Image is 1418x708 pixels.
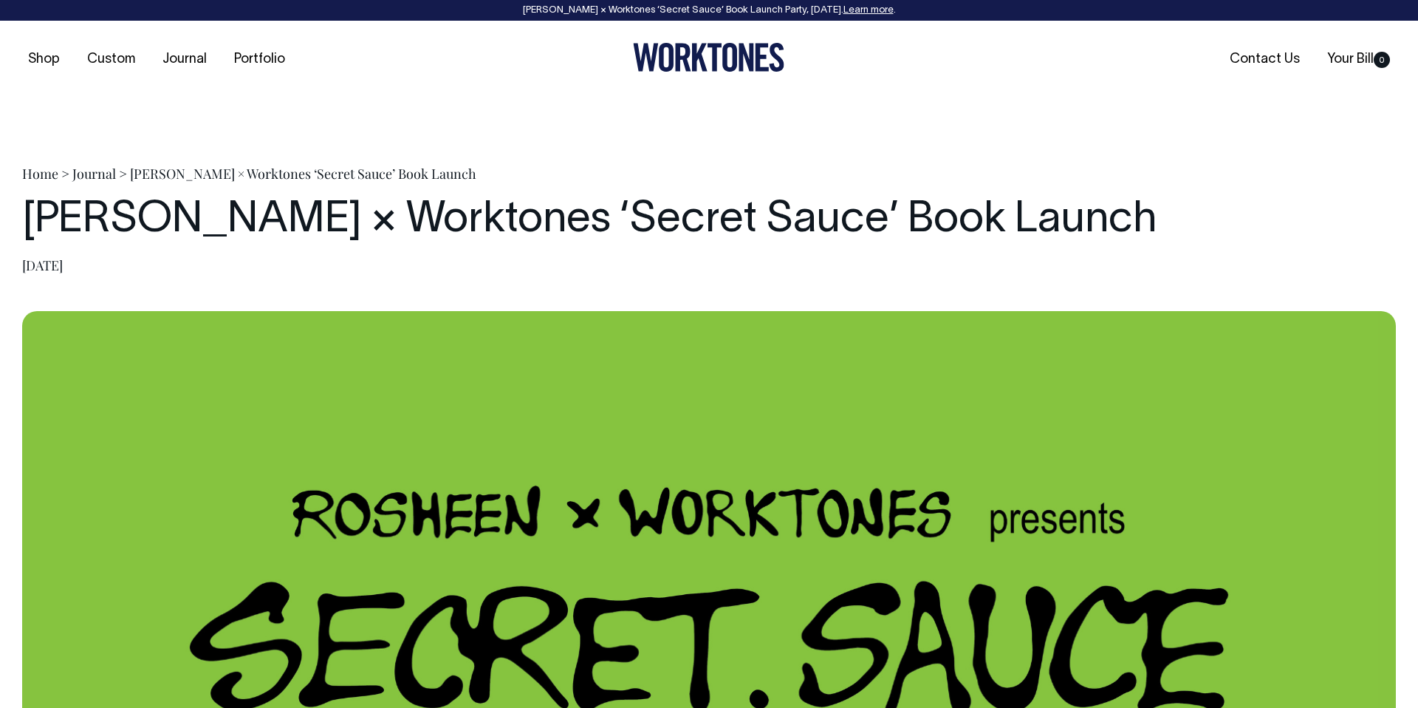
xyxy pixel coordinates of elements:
[1321,47,1396,72] a: Your Bill0
[119,165,127,183] span: >
[61,165,69,183] span: >
[228,47,291,72] a: Portfolio
[1374,52,1390,68] span: 0
[22,197,1396,245] h1: [PERSON_NAME] × Worktones ‘Secret Sauce’ Book Launch
[130,165,476,183] span: [PERSON_NAME] × Worktones ‘Secret Sauce’ Book Launch
[22,165,58,183] a: Home
[22,47,66,72] a: Shop
[15,5,1403,16] div: [PERSON_NAME] × Worktones ‘Secret Sauce’ Book Launch Party, [DATE]. .
[22,256,63,274] time: [DATE]
[81,47,141,72] a: Custom
[1224,47,1306,72] a: Contact Us
[72,165,116,183] a: Journal
[157,47,213,72] a: Journal
[843,6,894,15] a: Learn more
